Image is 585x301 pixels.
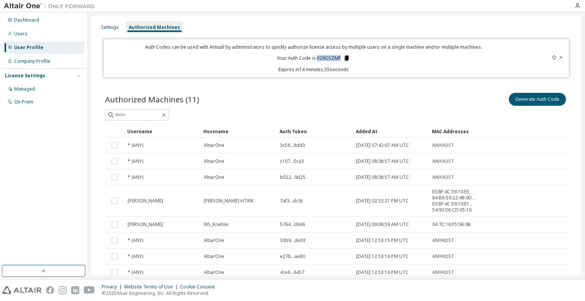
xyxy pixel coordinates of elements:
p: Auth Codes can be used with Almutil by administrators to quickly authorize license access by mult... [108,44,519,50]
span: AltairOne [204,142,224,148]
span: ANYHOST [432,269,454,276]
img: facebook.svg [46,286,54,294]
div: Username [127,125,197,137]
span: * (ANY) [128,237,143,244]
span: [PERSON_NAME]-HTWK [204,198,254,204]
span: 7af3...dc9c [280,198,303,204]
span: * (ANY) [128,142,143,148]
span: c107...5ca3 [280,158,304,164]
span: 33b9...de03 [280,237,305,244]
span: 4ce6...6457 [280,269,304,276]
button: Generate Auth Code [509,93,566,106]
p: Expires in 14 minutes, 55 seconds [108,66,519,73]
div: Company Profile [14,58,50,64]
p: © 2025 Altair Engineering, Inc. All Rights Reserved. [102,290,219,296]
span: AltairOne [204,158,224,164]
span: 5764...d946 [280,221,305,228]
span: b022...9d25 [280,174,305,180]
div: Hostname [203,125,273,137]
span: ANYHOST [432,253,454,260]
div: User Profile [14,45,43,51]
span: [DATE] 12:53:15 PM UTC [356,237,409,244]
span: [PERSON_NAME] [128,198,163,204]
span: AltairOne [204,253,224,260]
span: [DATE] 09:08:59 AM UTC [356,221,409,228]
img: altair_logo.svg [2,286,42,294]
span: 3c56...8dd3 [280,142,305,148]
div: License Settings [5,73,45,79]
img: linkedin.svg [71,286,79,294]
img: instagram.svg [59,286,67,294]
span: e27b...ae80 [280,253,305,260]
span: [DATE] 08:08:57 AM UTC [356,174,409,180]
span: * (ANY) [128,158,143,164]
span: AltairOne [204,269,224,276]
div: Managed [14,86,35,92]
div: Users [14,31,27,37]
span: * (ANY) [128,269,143,276]
div: Settings [101,24,119,30]
span: WS_Koehler [204,221,229,228]
span: AltairOne [204,237,224,244]
div: On Prem [14,99,33,105]
div: Auth Token [280,125,350,137]
div: Website Terms of Use [124,284,180,290]
span: [DATE] 12:53:16 PM UTC [356,269,409,276]
span: ANYHOST [432,237,454,244]
span: * (ANY) [128,174,143,180]
span: [DATE] 07:42:07 AM UTC [356,142,409,148]
img: youtube.svg [84,286,95,294]
span: Authorized Machines (11) [105,94,199,105]
span: * (ANY) [128,253,143,260]
span: 04:7C:16:F5:5B:0B [432,221,471,228]
img: Altair One [4,2,99,10]
span: E0:8F:4C:59:10:E5 , 84:BA:59:22:4B:9D , E0:8F:4C:59:10:E1 , 54:93:DE:CD:05:10 [432,189,486,213]
div: Cookie Consent [180,284,219,290]
span: [DATE] 12:53:16 PM UTC [356,253,409,260]
span: [DATE] 08:08:57 AM UTC [356,158,409,164]
span: ANYHOST [432,158,454,164]
div: Dashboard [14,17,39,23]
span: ANYHOST [432,174,454,180]
div: Authorized Machines [129,24,180,30]
span: AltairOne [204,174,224,180]
div: Added At [356,125,426,137]
div: Privacy [102,284,124,290]
span: [PERSON_NAME] [128,221,163,228]
span: [DATE] 02:32:21 PM UTC [356,198,409,204]
span: ANYHOST [432,142,454,148]
p: Your Auth Code is: X29OSZMF [277,55,350,62]
div: MAC Addresses [432,125,486,137]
